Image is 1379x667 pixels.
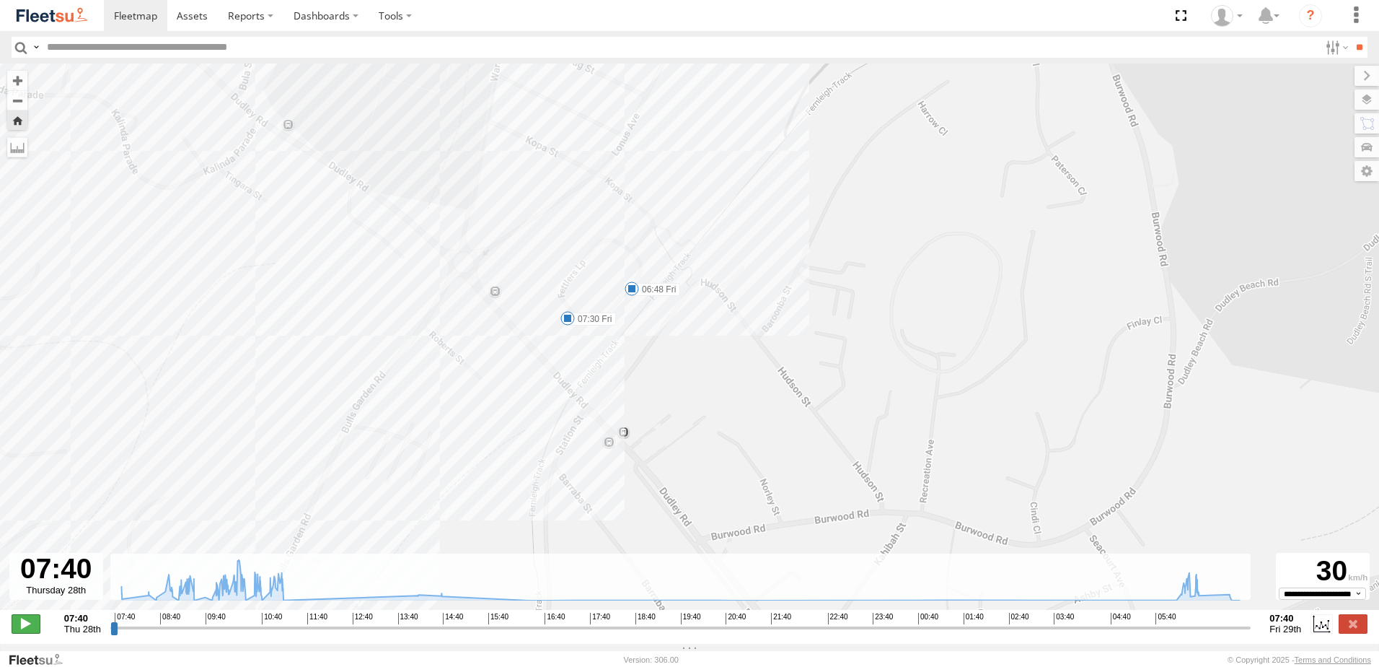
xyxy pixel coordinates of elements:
label: Search Filter Options [1320,37,1351,58]
div: Brodie Roesler [1206,5,1248,27]
span: 12:40 [353,613,373,624]
label: 06:48 Fri [632,283,680,296]
span: 00:40 [918,613,938,624]
span: 16:40 [545,613,565,624]
span: 17:40 [590,613,610,624]
span: 03:40 [1054,613,1074,624]
div: Version: 306.00 [624,655,679,664]
span: 09:40 [206,613,226,624]
div: 30 [1278,555,1367,588]
strong: 07:40 [64,613,101,624]
label: Map Settings [1354,161,1379,181]
span: 08:40 [160,613,180,624]
span: 14:40 [443,613,463,624]
span: 13:40 [398,613,418,624]
span: 02:40 [1009,613,1029,624]
span: 18:40 [635,613,656,624]
label: 07:30 Fri [568,313,616,326]
strong: 07:40 [1269,613,1301,624]
span: 05:40 [1155,613,1176,624]
label: Search Query [30,37,42,58]
span: 04:40 [1111,613,1131,624]
label: Measure [7,137,27,157]
span: Fri 29th Aug 2025 [1269,624,1301,635]
button: Zoom out [7,90,27,110]
span: 20:40 [726,613,746,624]
label: Play/Stop [12,614,40,633]
div: © Copyright 2025 - [1228,655,1371,664]
span: 19:40 [681,613,701,624]
i: ? [1299,4,1322,27]
span: 15:40 [488,613,508,624]
img: fleetsu-logo-horizontal.svg [14,6,89,25]
button: Zoom in [7,71,27,90]
span: 22:40 [828,613,848,624]
span: 07:40 [115,613,135,624]
a: Visit our Website [8,653,74,667]
button: Zoom Home [7,110,27,130]
span: 10:40 [262,613,282,624]
span: 11:40 [307,613,327,624]
span: 23:40 [873,613,893,624]
span: Thu 28th Aug 2025 [64,624,101,635]
a: Terms and Conditions [1295,655,1371,664]
span: 21:40 [771,613,791,624]
span: 01:40 [964,613,984,624]
label: Close [1339,614,1367,633]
